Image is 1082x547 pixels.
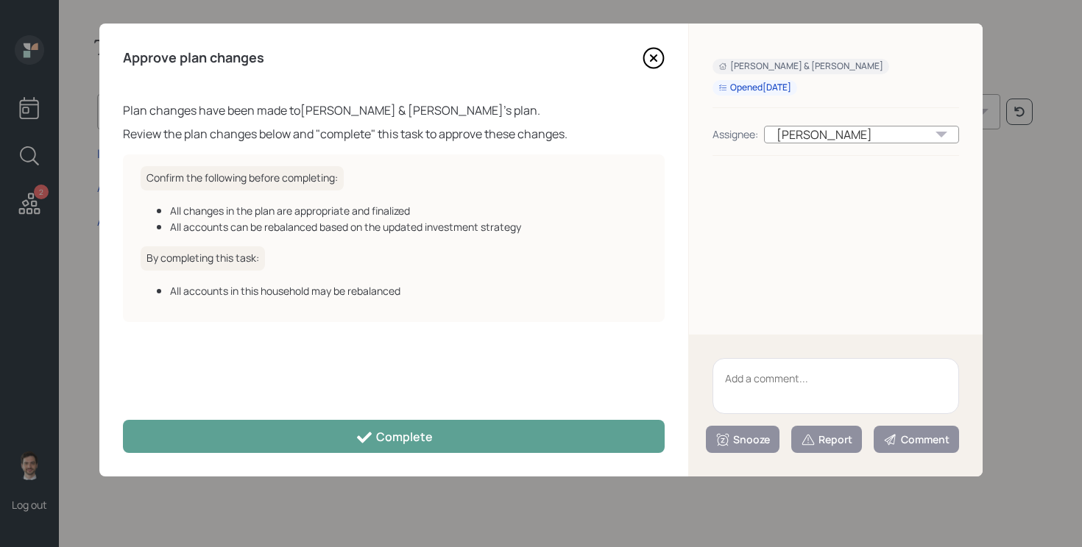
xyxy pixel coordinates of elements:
[715,432,770,447] div: Snooze
[170,219,647,235] div: All accounts can be rebalanced based on the updated investment strategy
[356,429,433,446] div: Complete
[883,432,950,447] div: Comment
[801,432,852,447] div: Report
[123,420,665,453] button: Complete
[874,426,959,453] button: Comment
[141,246,265,271] h6: By completing this task:
[718,82,791,94] div: Opened [DATE]
[170,203,647,218] div: All changes in the plan are appropriate and finalized
[764,126,959,143] div: [PERSON_NAME]
[791,426,862,453] button: Report
[706,426,779,453] button: Snooze
[718,60,883,73] div: [PERSON_NAME] & [PERSON_NAME]
[123,125,665,143] div: Review the plan changes below and "complete" this task to approve these changes.
[713,126,758,142] div: Assignee:
[170,283,647,298] div: All accounts in this household may be rebalanced
[123,101,665,119] div: Plan changes have been made to [PERSON_NAME] & [PERSON_NAME] 's plan.
[141,166,344,190] h6: Confirm the following before completing:
[123,50,264,66] h4: Approve plan changes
